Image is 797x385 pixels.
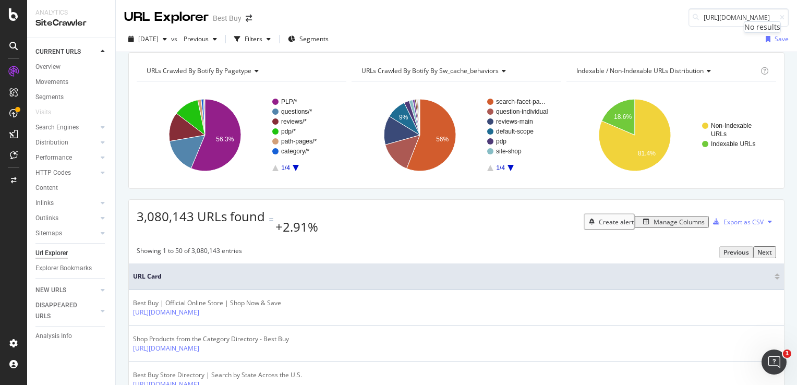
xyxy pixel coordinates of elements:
[35,62,108,73] a: Overview
[723,218,764,226] div: Export as CSV
[783,350,791,358] span: 1
[399,114,408,121] text: 9%
[133,308,199,317] a: [URL][DOMAIN_NAME]
[35,263,92,274] div: Explorer Bookmarks
[137,246,242,258] div: Showing 1 to 50 of 3,080,143 entries
[35,198,98,209] a: Inlinks
[496,108,548,115] text: question-individual
[496,118,533,125] text: reviews-main
[352,90,559,181] svg: A chart.
[496,164,505,172] text: 1/4
[35,92,108,103] a: Segments
[35,213,98,224] a: Outlinks
[245,34,262,43] div: Filters
[35,77,108,88] a: Movements
[599,218,634,226] div: Create alert
[436,136,449,143] text: 56%
[35,46,81,57] div: CURRENT URLS
[574,63,758,79] h4: Indexable / Non-Indexable URLs Distribution
[576,66,704,75] span: Indexable / Non-Indexable URLs distribution
[230,31,275,47] button: Filters
[275,218,318,236] div: +2.91%
[35,92,64,103] div: Segments
[281,138,317,145] text: path-pages/*
[179,31,221,47] button: Previous
[137,208,265,225] span: 3,080,143 URLs found
[35,152,72,163] div: Performance
[281,128,296,135] text: pdp/*
[35,285,98,296] a: NEW URLS
[496,148,522,155] text: site-shop
[638,150,656,157] text: 81.4%
[35,77,68,88] div: Movements
[281,108,312,115] text: questions/*
[281,148,309,155] text: category/*
[35,62,61,73] div: Overview
[35,228,62,239] div: Sitemaps
[35,152,98,163] a: Performance
[584,213,635,230] button: Create alert
[711,130,727,138] text: URLs
[133,334,289,344] div: Shop Products from the Category Directory - Best Buy
[35,107,62,118] a: Visits
[299,34,329,43] span: Segments
[35,228,98,239] a: Sitemaps
[35,137,98,148] a: Distribution
[709,213,764,230] button: Export as CSV
[35,46,98,57] a: CURRENT URLS
[35,198,54,209] div: Inlinks
[775,34,789,43] div: Save
[35,331,108,342] a: Analysis Info
[35,300,98,322] a: DISAPPEARED URLS
[179,34,209,43] span: Previous
[719,246,753,258] button: Previous
[144,63,337,79] h4: URLs Crawled By Botify By pagetype
[281,118,307,125] text: reviews/*
[753,246,776,258] button: Next
[566,90,774,181] svg: A chart.
[762,31,789,47] button: Save
[133,344,199,353] a: [URL][DOMAIN_NAME]
[711,140,755,148] text: Indexable URLs
[35,248,68,259] div: Url Explorer
[757,248,772,257] div: Next
[614,113,632,121] text: 18.6%
[35,300,88,322] div: DISAPPEARED URLS
[496,98,546,105] text: search-facet-pa…
[216,136,234,143] text: 56.3%
[137,90,344,181] div: A chart.
[133,298,281,308] div: Best Buy | Official Online Store | Shop Now & Save
[689,8,789,27] input: Find a URL
[635,216,709,228] button: Manage Columns
[138,34,159,43] span: 2025 Sep. 2nd
[359,63,552,79] h4: URLs Crawled By Botify By sw_cache_behaviors
[171,34,179,43] span: vs
[35,122,98,133] a: Search Engines
[35,137,68,148] div: Distribution
[147,66,251,75] span: URLs Crawled By Botify By pagetype
[246,15,252,22] div: arrow-right-arrow-left
[35,167,71,178] div: HTTP Codes
[35,107,51,118] div: Visits
[35,331,72,342] div: Analysis Info
[496,128,534,135] text: default-scope
[269,218,273,221] img: Equal
[213,13,241,23] div: Best Buy
[281,164,290,172] text: 1/4
[762,350,787,375] iframe: Intercom live chat
[124,8,209,26] div: URL Explorer
[35,248,108,259] a: Url Explorer
[654,218,705,226] div: Manage Columns
[281,98,297,105] text: PLP/*
[35,122,79,133] div: Search Engines
[711,122,752,129] text: Non-Indexable
[744,22,780,32] div: No results
[35,183,108,194] a: Content
[361,66,499,75] span: URLs Crawled By Botify By sw_cache_behaviors
[35,17,107,29] div: SiteCrawler
[284,31,333,47] button: Segments
[35,183,58,194] div: Content
[124,31,171,47] button: [DATE]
